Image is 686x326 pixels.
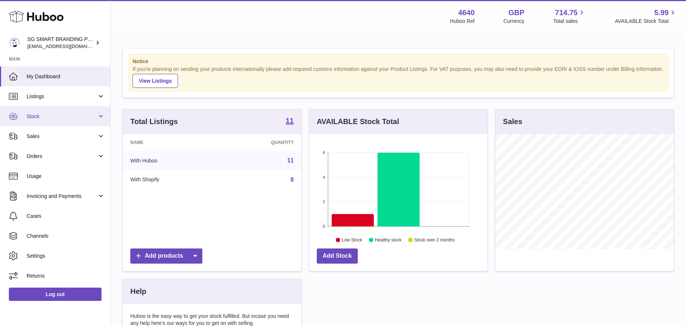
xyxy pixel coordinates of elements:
text: Stock over 2 months [414,237,455,243]
div: Currency [504,18,525,25]
text: 4 [323,175,325,179]
span: Channels [27,233,105,240]
th: Name [123,134,219,151]
span: Returns [27,272,105,279]
h3: Total Listings [130,117,178,127]
a: 8 [291,176,294,183]
text: 0 [323,224,325,229]
h3: Sales [503,117,522,127]
text: Low Stock [342,237,363,243]
text: Healthy stock [375,237,402,243]
div: Huboo Ref [450,18,475,25]
a: View Listings [133,74,178,88]
strong: 4640 [458,8,475,18]
a: 714.75 Total sales [553,8,586,25]
img: uktopsmileshipping@gmail.com [9,37,20,48]
span: 714.75 [555,8,577,18]
div: If you're planning on sending your products internationally please add required customs informati... [133,66,664,88]
a: 5.99 AVAILABLE Stock Total [615,8,677,25]
span: 5.99 [654,8,669,18]
span: Stock [27,113,97,120]
span: Sales [27,133,97,140]
a: Add Stock [317,248,358,264]
span: Settings [27,253,105,260]
th: Quantity [219,134,301,151]
span: Usage [27,173,105,180]
span: Cases [27,213,105,220]
a: Add products [130,248,202,264]
strong: Notice [133,58,664,65]
a: 11 [285,117,294,126]
a: 11 [287,157,294,164]
h3: AVAILABLE Stock Total [317,117,399,127]
h3: Help [130,286,146,296]
span: My Dashboard [27,73,105,80]
a: Log out [9,288,102,301]
span: Listings [27,93,97,100]
text: 6 [323,150,325,155]
span: Total sales [553,18,586,25]
span: AVAILABLE Stock Total [615,18,677,25]
strong: GBP [508,8,524,18]
div: SG SMART BRANDING PTE. LTD. [27,36,94,50]
td: With Huboo [123,151,219,170]
span: Invoicing and Payments [27,193,97,200]
span: [EMAIL_ADDRESS][DOMAIN_NAME] [27,43,109,49]
td: With Shopify [123,170,219,189]
strong: 11 [285,117,294,124]
text: 2 [323,199,325,204]
span: Orders [27,153,97,160]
